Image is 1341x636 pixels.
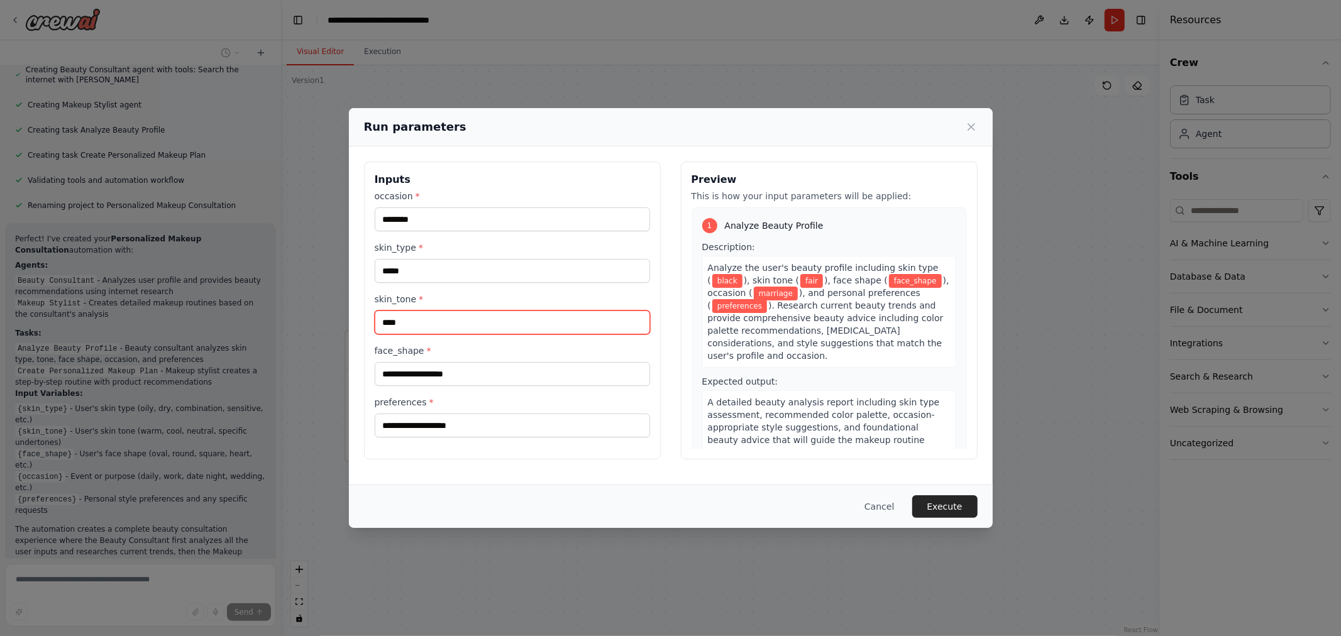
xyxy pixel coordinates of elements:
[375,293,650,305] label: skin_tone
[702,376,778,387] span: Expected output:
[712,299,767,313] span: Variable: preferences
[824,275,888,285] span: ), face shape (
[754,287,798,300] span: Variable: occasion
[708,397,940,458] span: A detailed beauty analysis report including skin type assessment, recommended color palette, occa...
[375,172,650,187] h3: Inputs
[854,495,904,518] button: Cancel
[375,396,650,408] label: preferences
[725,219,824,232] span: Analyze Beauty Profile
[375,344,650,357] label: face_shape
[364,118,466,136] h2: Run parameters
[375,190,650,202] label: occasion
[889,274,942,288] span: Variable: face_shape
[708,300,944,361] span: ). Research current beauty trends and provide comprehensive beauty advice including color palette...
[692,172,967,187] h3: Preview
[375,241,650,254] label: skin_type
[702,218,717,233] div: 1
[692,190,967,202] p: This is how your input parameters will be applied:
[708,288,921,310] span: ), and personal preferences (
[800,274,823,288] span: Variable: skin_tone
[712,274,742,288] span: Variable: skin_type
[702,242,755,252] span: Description:
[744,275,799,285] span: ), skin tone (
[912,495,978,518] button: Execute
[708,263,939,285] span: Analyze the user's beauty profile including skin type (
